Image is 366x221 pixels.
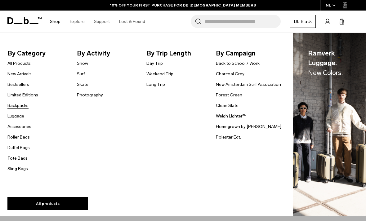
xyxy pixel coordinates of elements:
img: Db [293,33,366,217]
a: Backpacks [7,102,29,109]
a: Accessories [7,123,31,130]
a: Ramverk Luggage.New Colors. Db [293,33,366,217]
a: Homegrown by [PERSON_NAME] [216,123,281,130]
a: Surf [77,71,85,77]
a: Duffel Bags [7,144,30,151]
a: Skate [77,81,88,88]
a: Snow [77,60,88,67]
a: Photography [77,92,103,98]
a: Polestar Edt. [216,134,241,140]
a: Back to School / Work [216,60,260,67]
a: Roller Bags [7,134,30,140]
a: All products [7,197,88,210]
a: New Amsterdam Surf Association [216,81,281,88]
a: Luggage [7,113,24,119]
a: Forest Green [216,92,242,98]
a: Lost & Found [119,11,145,33]
span: By Campaign [216,48,282,58]
a: Shop [50,11,60,33]
a: New Arrivals [7,71,32,77]
a: Sling Bags [7,166,28,172]
a: Clean Slate [216,102,239,109]
a: Tote Bags [7,155,28,161]
a: Day Trip [146,60,163,67]
a: Support [94,11,110,33]
a: Long Trip [146,81,165,88]
a: 10% OFF YOUR FIRST PURCHASE FOR DB [DEMOGRAPHIC_DATA] MEMBERS [110,2,256,8]
a: Explore [70,11,85,33]
span: By Trip Length [146,48,213,58]
a: Weekend Trip [146,71,173,77]
nav: Main Navigation [45,11,150,33]
a: Weigh Lighter™ [216,113,247,119]
a: Bestsellers [7,81,29,88]
span: Ramverk Luggage. [308,48,351,78]
span: By Activity [77,48,143,58]
a: Db Black [290,15,316,28]
a: Charcoal Grey [216,71,244,77]
a: All Products [7,60,31,67]
span: New Colors. [308,69,343,77]
span: By Category [7,48,74,58]
a: Limited Editions [7,92,38,98]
